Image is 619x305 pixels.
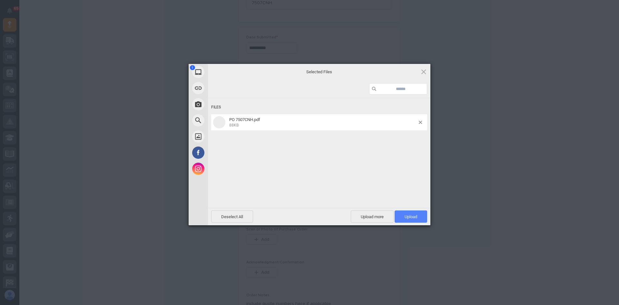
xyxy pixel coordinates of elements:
[255,69,384,75] span: Selected Files
[405,214,417,219] span: Upload
[227,117,419,128] span: PO 7507CNH.pdf
[189,145,266,161] div: Facebook
[229,123,239,127] span: 88KB
[189,112,266,128] div: Web Search
[189,161,266,177] div: Instagram
[190,65,195,70] span: 1
[211,101,427,113] div: Files
[211,210,253,223] span: Deselect All
[420,68,427,75] span: Click here or hit ESC to close picker
[395,210,427,223] span: Upload
[189,80,266,96] div: Link (URL)
[189,128,266,145] div: Unsplash
[351,210,394,223] span: Upload more
[189,64,266,80] div: My Device
[189,96,266,112] div: Take Photo
[229,117,260,122] span: PO 7507CNH.pdf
